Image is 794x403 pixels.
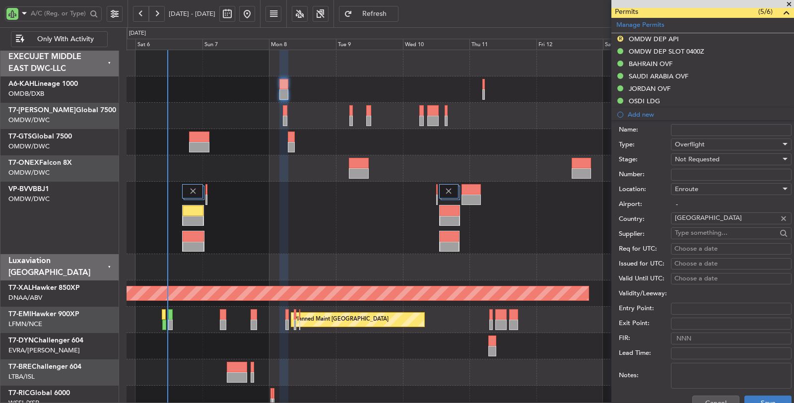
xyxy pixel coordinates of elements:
div: Thu 11 [469,39,536,51]
span: T7-RIC [8,390,30,397]
button: Refresh [339,6,398,22]
div: [DATE] [129,29,146,38]
div: Tue 9 [336,39,403,51]
span: T7-GTS [8,133,32,140]
label: Notes: [619,371,671,381]
label: Lead Time: [619,348,671,358]
span: T7-EMI [8,311,31,318]
span: T7-ONEX [8,159,39,166]
img: gray-close.svg [444,187,453,196]
div: OSDI LDG [629,97,660,105]
input: Type something... [675,210,777,225]
label: Validity/Leeway: [619,289,671,299]
span: (5/6) [758,6,773,17]
label: Issued for UTC: [619,259,671,269]
a: T7-[PERSON_NAME]Global 7500 [8,107,116,114]
span: Permits [615,6,638,18]
div: OMDW DEP API [629,35,679,43]
div: Sat 6 [135,39,202,51]
label: Country: [619,214,671,224]
label: Supplier: [619,229,671,239]
span: Not Requested [675,155,720,164]
span: T7-DYN [8,337,34,344]
span: Enroute [675,185,698,194]
a: T7-ONEXFalcon 8X [8,159,72,166]
button: R [617,36,623,42]
div: BAHRAIN OVF [629,60,672,68]
span: T7-[PERSON_NAME] [8,107,76,114]
label: Number: [619,170,671,180]
a: T7-BREChallenger 604 [8,363,81,370]
img: gray-close.svg [189,187,198,196]
div: Sun 7 [202,39,269,51]
label: Stage: [619,155,671,165]
label: Location: [619,185,671,195]
input: NNN [671,333,792,344]
label: Req for UTC: [619,244,671,254]
div: Sat 13 [603,39,670,51]
div: Choose a date [674,259,788,269]
div: Fri 12 [536,39,603,51]
div: Choose a date [674,274,788,284]
label: Entry Point: [619,304,671,314]
label: Type: [619,140,671,150]
a: T7-XALHawker 850XP [8,284,80,291]
a: EVRA/[PERSON_NAME] [8,346,80,355]
div: JORDAN OVF [629,84,670,93]
span: T7-XAL [8,284,32,291]
label: Exit Point: [619,319,671,329]
input: A/C (Reg. or Type) [31,6,87,21]
span: Overflight [675,140,705,149]
a: T7-DYNChallenger 604 [8,337,83,344]
a: T7-RICGlobal 6000 [8,390,70,397]
label: Valid Until UTC: [619,274,671,284]
label: FIR: [619,334,671,343]
span: Refresh [354,10,395,17]
button: Only With Activity [11,31,108,47]
div: Wed 10 [403,39,470,51]
span: VP-BVV [8,186,33,193]
a: OMDW/DWC [8,116,50,125]
a: LTBA/ISL [8,372,35,381]
a: A6-KAHLineage 1000 [8,80,78,87]
span: [DATE] - [DATE] [169,9,215,18]
label: Airport: [619,200,671,209]
a: LFMN/NCE [8,320,42,329]
input: Type something... [675,225,777,240]
div: SAUDI ARABIA OVF [629,72,688,80]
a: DNAA/ABV [8,293,42,302]
a: OMDW/DWC [8,168,50,177]
a: Manage Permits [616,20,664,30]
div: OMDW DEP SLOT 0400Z [629,47,704,56]
a: T7-GTSGlobal 7500 [8,133,72,140]
a: VP-BVVBBJ1 [8,186,49,193]
div: Planned Maint [GEOGRAPHIC_DATA] [294,312,389,327]
span: T7-BRE [8,363,32,370]
a: OMDW/DWC [8,195,50,203]
div: Choose a date [674,244,788,254]
a: T7-EMIHawker 900XP [8,311,79,318]
a: OMDB/DXB [8,89,44,98]
a: OMDW/DWC [8,142,50,151]
div: Mon 8 [269,39,336,51]
span: A6-KAH [8,80,34,87]
label: Name: [619,125,671,135]
span: Only With Activity [26,36,104,43]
